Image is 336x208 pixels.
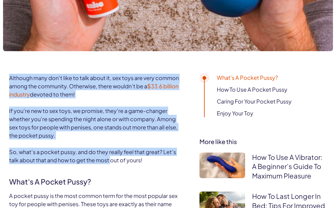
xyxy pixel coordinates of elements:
a: How To Use a Pocket Pussy [217,86,287,93]
h2: What's a Pocket Pussy? [9,172,181,187]
a: Caring for Your Pocket Pussy [217,98,292,105]
span: So, what’s a pocket pussy, and do they really feel that great? Let’s talk about that and how to g... [9,148,176,164]
a: How To Use A Vibrator: A Beginner’s Guide To Maximum Pleasure [252,153,322,180]
h3: More like this [199,137,327,146]
img: How To Use A Vibrator [199,153,245,178]
span: Although many don’t like to talk about it, sex toys are very common among the community. Otherwis... [9,74,179,90]
a: What's a Pocket Pussy? [217,74,278,81]
a: $33.6 billion industry [9,83,178,98]
span: If you’re new to sex toys, we promise, they’re a game-changer whether you’re spending the night a... [9,107,178,139]
a: Enjoy Your Toy [217,110,253,117]
span: devoted to them! [30,91,75,98]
